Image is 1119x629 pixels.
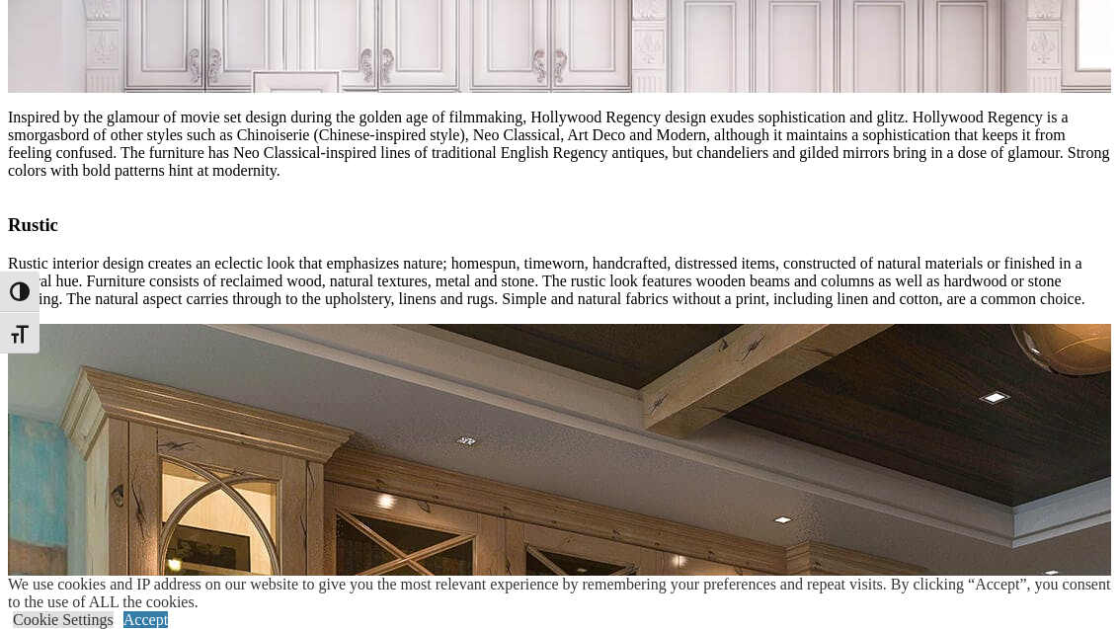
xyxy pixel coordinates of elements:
p: Inspired by the glamour of movie set design during the golden age of filmmaking, Hollywood Regenc... [8,109,1111,180]
div: We use cookies and IP address on our website to give you the most relevant experience by remember... [8,576,1119,611]
a: Cookie Settings [13,611,114,628]
p: Rustic interior design creates an eclectic look that emphasizes nature; homespun, timeworn, handc... [8,255,1111,308]
h3: Rustic [8,214,1111,236]
a: Accept [123,611,168,628]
